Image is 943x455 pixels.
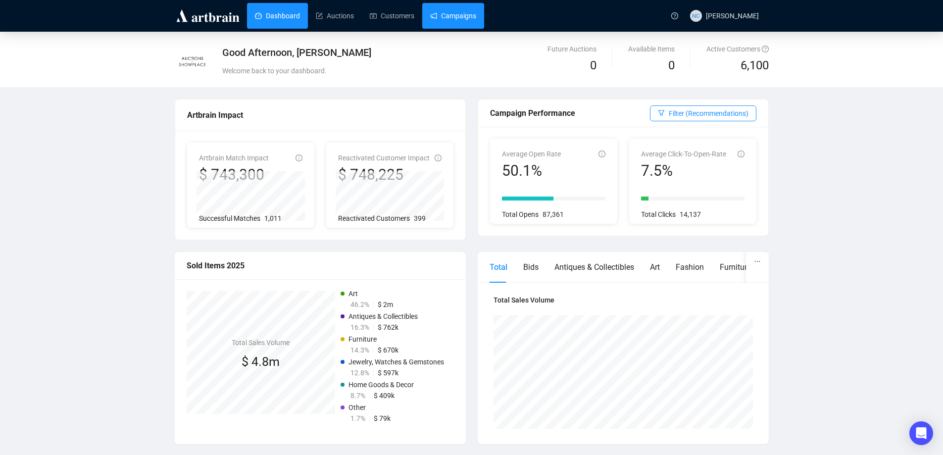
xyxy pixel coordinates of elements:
div: Antiques & Collectibles [554,261,634,273]
span: 46.2% [350,301,369,308]
h4: Total Sales Volume [494,295,753,305]
div: Future Auctions [547,44,596,54]
button: ellipsis [746,252,769,271]
span: $ 2m [378,301,393,308]
div: Artbrain Impact [187,109,453,121]
div: Good Afternoon, [PERSON_NAME] [222,46,568,59]
span: question-circle [762,46,769,52]
div: Available Items [628,44,675,54]
a: Dashboard [255,3,300,29]
a: Customers [370,3,414,29]
div: Bids [523,261,539,273]
span: 0 [590,58,596,72]
div: 7.5% [641,161,726,180]
span: $ 762k [378,323,398,331]
span: info-circle [296,154,302,161]
span: Filter (Recommendations) [669,108,748,119]
span: 16.3% [350,323,369,331]
span: filter [658,109,665,116]
div: Sold Items 2025 [187,259,454,272]
span: ellipsis [754,258,761,265]
span: 0 [668,58,675,72]
span: Average Open Rate [502,150,561,158]
div: Campaign Performance [490,107,650,119]
span: $ 670k [378,346,398,354]
img: AUCTIONS_RECTANGULAR_LOGO_on_white_copy.jpg [175,44,210,79]
span: $ 4.8m [242,354,280,369]
span: Jewelry, Watches & Gemstones [348,358,444,366]
img: logo [175,8,241,24]
span: info-circle [598,151,605,157]
div: Furniture [720,261,751,273]
span: 6,100 [741,56,769,75]
span: [PERSON_NAME] [706,12,759,20]
span: Average Click-To-Open-Rate [641,150,726,158]
span: 14,137 [680,210,701,218]
span: Active Customers [706,45,769,53]
span: 399 [414,214,426,222]
div: Open Intercom Messenger [909,421,933,445]
span: 12.8% [350,369,369,377]
span: Artbrain Match Impact [199,154,269,162]
span: 1.7% [350,414,365,422]
span: 87,361 [543,210,564,218]
a: Campaigns [430,3,476,29]
span: Art [348,290,358,298]
h4: Total Sales Volume [232,337,290,348]
span: question-circle [671,12,678,19]
div: Total [490,261,507,273]
span: Antiques & Collectibles [348,312,418,320]
div: Fashion [676,261,704,273]
span: Furniture [348,335,377,343]
span: info-circle [435,154,442,161]
span: Successful Matches [199,214,260,222]
span: Reactivated Customer Impact [338,154,430,162]
a: Auctions [316,3,354,29]
div: $ 743,300 [199,165,269,184]
span: $ 79k [374,414,391,422]
span: $ 597k [378,369,398,377]
span: Reactivated Customers [338,214,410,222]
span: Total Opens [502,210,539,218]
div: Welcome back to your dashboard. [222,65,568,76]
span: $ 409k [374,392,395,400]
span: 14.3% [350,346,369,354]
div: Art [650,261,660,273]
span: Other [348,404,366,411]
span: 1,011 [264,214,282,222]
span: Total Clicks [641,210,676,218]
span: Home Goods & Decor [348,381,414,389]
button: Filter (Recommendations) [650,105,756,121]
div: 50.1% [502,161,561,180]
span: 8.7% [350,392,365,400]
span: info-circle [738,151,744,157]
div: $ 748,225 [338,165,430,184]
span: NC [692,11,700,20]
